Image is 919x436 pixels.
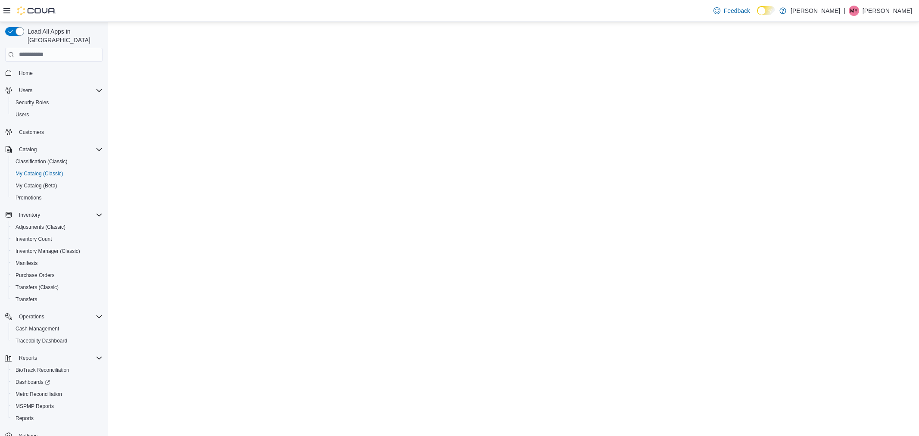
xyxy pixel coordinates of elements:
[19,355,37,361] span: Reports
[2,84,106,97] button: Users
[757,15,757,16] span: Dark Mode
[9,293,106,305] button: Transfers
[9,323,106,335] button: Cash Management
[12,181,61,191] a: My Catalog (Beta)
[17,6,56,15] img: Cova
[12,234,103,244] span: Inventory Count
[12,234,56,244] a: Inventory Count
[16,144,40,155] button: Catalog
[12,168,103,179] span: My Catalog (Classic)
[12,193,103,203] span: Promotions
[12,270,103,280] span: Purchase Orders
[2,311,106,323] button: Operations
[16,311,103,322] span: Operations
[12,401,103,411] span: MSPMP Reports
[16,284,59,291] span: Transfers (Classic)
[2,143,106,156] button: Catalog
[16,353,40,363] button: Reports
[16,325,59,332] span: Cash Management
[9,281,106,293] button: Transfers (Classic)
[16,353,103,363] span: Reports
[12,282,103,293] span: Transfers (Classic)
[16,224,65,230] span: Adjustments (Classic)
[12,336,103,346] span: Traceabilty Dashboard
[9,388,106,400] button: Metrc Reconciliation
[16,403,54,410] span: MSPMP Reports
[19,70,33,77] span: Home
[19,313,44,320] span: Operations
[19,146,37,153] span: Catalog
[2,209,106,221] button: Inventory
[12,282,62,293] a: Transfers (Classic)
[863,6,912,16] p: [PERSON_NAME]
[12,377,53,387] a: Dashboards
[16,144,103,155] span: Catalog
[16,68,36,78] a: Home
[12,168,67,179] a: My Catalog (Classic)
[9,245,106,257] button: Inventory Manager (Classic)
[9,364,106,376] button: BioTrack Reconciliation
[19,129,44,136] span: Customers
[9,400,106,412] button: MSPMP Reports
[16,85,36,96] button: Users
[9,221,106,233] button: Adjustments (Classic)
[12,377,103,387] span: Dashboards
[12,365,73,375] a: BioTrack Reconciliation
[16,272,55,279] span: Purchase Orders
[16,85,103,96] span: Users
[2,67,106,79] button: Home
[16,260,37,267] span: Manifests
[12,193,45,203] a: Promotions
[849,6,859,16] div: Mariah Yates
[9,257,106,269] button: Manifests
[16,170,63,177] span: My Catalog (Classic)
[16,194,42,201] span: Promotions
[16,68,103,78] span: Home
[12,222,103,232] span: Adjustments (Classic)
[844,6,845,16] p: |
[12,389,103,399] span: Metrc Reconciliation
[850,6,858,16] span: MY
[12,389,65,399] a: Metrc Reconciliation
[12,413,37,424] a: Reports
[24,27,103,44] span: Load All Apps in [GEOGRAPHIC_DATA]
[12,294,40,305] a: Transfers
[16,236,52,243] span: Inventory Count
[9,180,106,192] button: My Catalog (Beta)
[16,158,68,165] span: Classification (Classic)
[16,415,34,422] span: Reports
[12,270,58,280] a: Purchase Orders
[12,181,103,191] span: My Catalog (Beta)
[12,246,84,256] a: Inventory Manager (Classic)
[16,99,49,106] span: Security Roles
[9,335,106,347] button: Traceabilty Dashboard
[12,401,57,411] a: MSPMP Reports
[16,182,57,189] span: My Catalog (Beta)
[757,6,775,15] input: Dark Mode
[12,156,71,167] a: Classification (Classic)
[12,156,103,167] span: Classification (Classic)
[791,6,840,16] p: [PERSON_NAME]
[16,127,103,137] span: Customers
[9,233,106,245] button: Inventory Count
[19,87,32,94] span: Users
[12,222,69,232] a: Adjustments (Classic)
[16,296,37,303] span: Transfers
[724,6,750,15] span: Feedback
[12,109,103,120] span: Users
[19,212,40,218] span: Inventory
[2,352,106,364] button: Reports
[12,97,103,108] span: Security Roles
[16,311,48,322] button: Operations
[9,376,106,388] a: Dashboards
[12,324,103,334] span: Cash Management
[16,210,44,220] button: Inventory
[710,2,754,19] a: Feedback
[9,97,106,109] button: Security Roles
[12,324,62,334] a: Cash Management
[12,97,52,108] a: Security Roles
[12,413,103,424] span: Reports
[16,391,62,398] span: Metrc Reconciliation
[2,126,106,138] button: Customers
[9,412,106,424] button: Reports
